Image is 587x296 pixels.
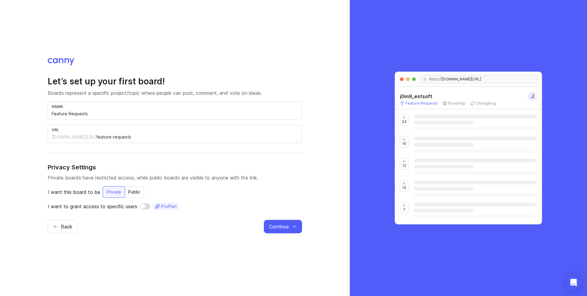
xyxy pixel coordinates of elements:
p: 7 [403,207,405,212]
div: url [52,128,298,132]
h5: j0m9_estsoft [400,93,432,100]
span: Back [61,223,72,230]
span: [DOMAIN_NAME][URL] [441,77,481,82]
input: e.g. Feature Requests [52,110,298,117]
p: Feature Requests [405,101,438,106]
button: Continue [264,220,302,233]
p: Changelog [476,101,496,106]
span: Pro Plan [161,203,177,209]
div: Public [124,187,144,198]
p: Boards represent a specific project/topic where people can post, comment, and vote on ideas. [48,89,302,97]
div: [DOMAIN_NAME][URL] [52,134,96,140]
p: 10 [402,185,406,190]
img: Canny logo [48,58,74,65]
h2: Let’s set up your first board! [48,76,302,87]
span: https:// [426,77,441,82]
div: name [52,104,298,109]
p: Roadmap [448,101,466,106]
p: I want this board to be [48,188,100,196]
h4: Privacy Settings [48,163,302,172]
p: I want to grant access to specific users [48,203,137,210]
p: 16 [402,141,406,146]
button: Public [124,186,144,198]
button: Private [103,186,125,198]
div: Open Intercom Messenger [566,275,581,290]
p: Private boards have restricted access, while public boards are visible to anyone with the link. [48,174,302,181]
p: 12 [402,163,406,168]
button: Back [48,220,78,233]
p: 24 [402,119,407,124]
div: j [528,92,537,101]
span: Continue [269,223,289,230]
